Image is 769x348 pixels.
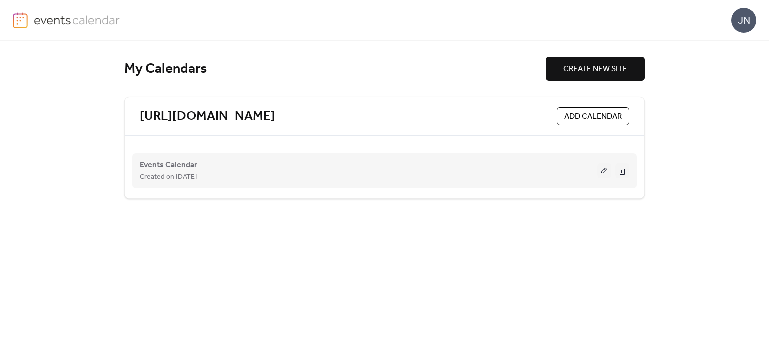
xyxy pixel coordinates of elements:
[140,171,197,183] span: Created on [DATE]
[13,12,28,28] img: logo
[563,63,627,75] span: CREATE NEW SITE
[124,60,546,78] div: My Calendars
[34,12,120,27] img: logo-type
[557,107,629,125] button: ADD CALENDAR
[564,111,622,123] span: ADD CALENDAR
[731,8,756,33] div: JN
[140,159,197,171] span: Events Calendar
[140,108,275,125] a: [URL][DOMAIN_NAME]
[546,57,645,81] button: CREATE NEW SITE
[140,162,197,168] a: Events Calendar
